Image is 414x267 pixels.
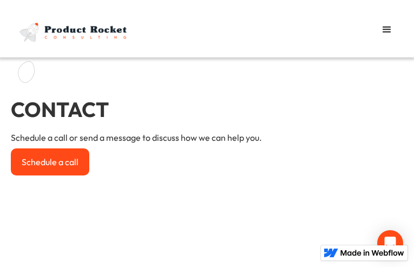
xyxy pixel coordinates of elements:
img: Product Rocket full light logo [16,14,133,47]
img: Made in Webflow [340,250,404,256]
a: home [11,14,133,47]
p: Schedule a call or send a message to discuss how we can help you. [11,132,262,143]
a: Schedule a call [11,148,89,175]
div: Open Intercom Messenger [377,230,403,256]
h1: CONTACT [11,87,109,132]
div: menu [371,14,403,46]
